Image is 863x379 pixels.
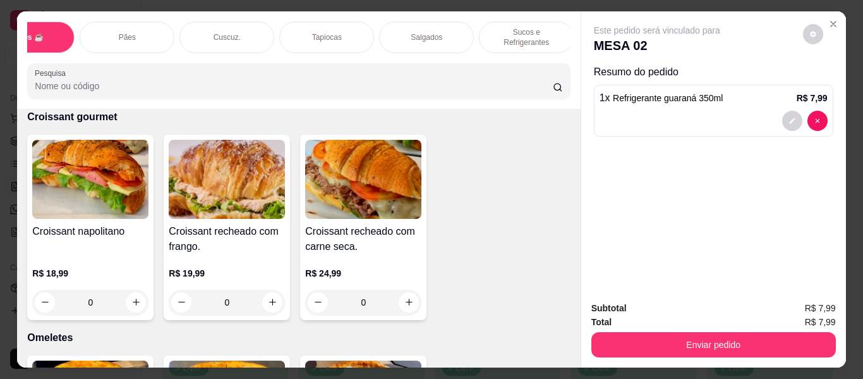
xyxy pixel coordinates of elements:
[807,111,828,131] button: decrease-product-quantity
[169,267,285,280] p: R$ 19,99
[32,267,148,280] p: R$ 18,99
[594,24,720,37] p: Este pedido será vinculado para
[823,14,843,34] button: Close
[27,109,570,125] p: Croissant gourmet
[805,301,836,315] span: R$ 7,99
[312,32,342,42] p: Tapiocas
[308,292,328,313] button: decrease-product-quantity
[35,80,553,92] input: Pesquisa
[35,68,70,78] label: Pesquisa
[411,32,442,42] p: Salgados
[27,330,570,345] p: Omeletes
[399,292,419,313] button: increase-product-quantity
[782,111,802,131] button: decrease-product-quantity
[591,317,612,327] strong: Total
[594,65,833,80] p: Resumo do pedido
[805,315,836,329] span: R$ 7,99
[305,267,421,280] p: R$ 24,99
[262,292,282,313] button: increase-product-quantity
[305,140,421,219] img: product-image
[613,93,723,103] span: Refrigerante guaraná 350ml
[126,292,146,313] button: increase-product-quantity
[119,32,136,42] p: Pães
[803,24,823,44] button: decrease-product-quantity
[490,27,563,47] p: Sucos e Refrigerantes
[32,224,148,239] h4: Croissant napolitano
[591,332,836,357] button: Enviar pedido
[35,292,55,313] button: decrease-product-quantity
[169,140,285,219] img: product-image
[591,303,627,313] strong: Subtotal
[169,224,285,254] h4: Croissant recheado com frango.
[32,140,148,219] img: product-image
[305,224,421,254] h4: Croissant recheado com carne seca.
[11,32,44,42] p: Cafés ☕
[600,90,723,106] p: 1 x
[171,292,191,313] button: decrease-product-quantity
[214,32,241,42] p: Cuscuz.
[797,92,828,104] p: R$ 7,99
[594,37,720,54] p: MESA 02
